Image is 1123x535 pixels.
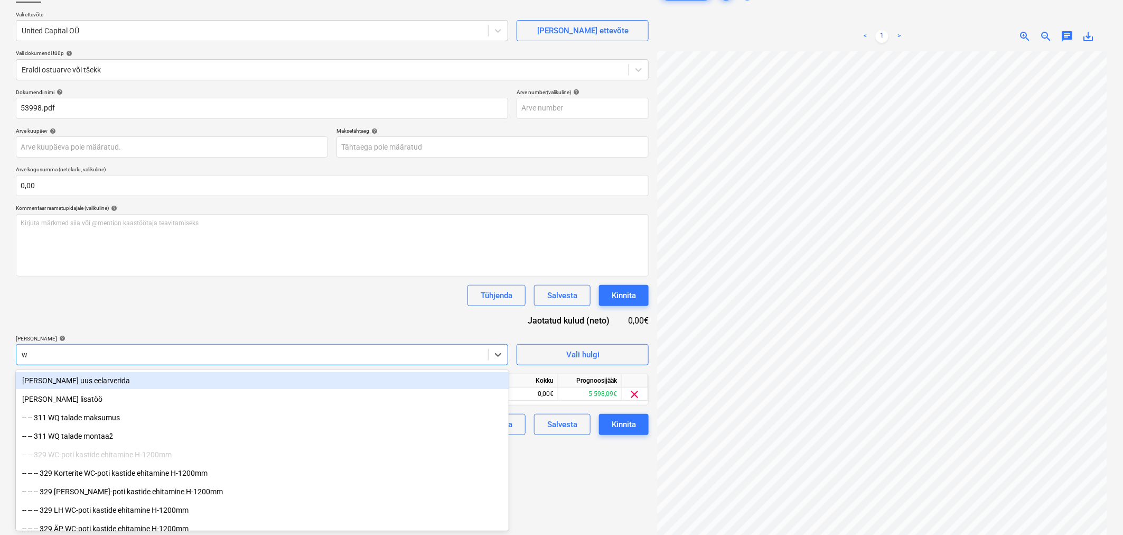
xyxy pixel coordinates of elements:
span: help [48,128,56,134]
div: -- -- 311 WQ talade maksumus [16,409,509,426]
input: Arve number [517,98,649,119]
div: -- -- 311 WQ talade montaaž [16,428,509,445]
div: -- -- -- 329 Korterite WC-poti kastide ehitamine H-1200mm [16,465,509,482]
span: save_alt [1082,30,1094,43]
a: Previous page [859,30,872,43]
p: Vali ettevõte [16,11,508,20]
span: help [109,205,117,211]
div: -- -- -- 329 LH WC-poti kastide ehitamine H-1200mm [16,502,509,519]
div: [PERSON_NAME] uus eelarverida [16,372,509,389]
iframe: Chat Widget [1070,484,1123,535]
p: Arve kogusumma (netokulu, valikuline) [16,166,649,175]
button: Salvesta [534,414,591,435]
input: Tähtaega pole määratud [336,136,649,158]
div: -- -- 329 WC-poti kastide ehitamine H-1200mm [16,446,509,463]
a: Next page [893,30,905,43]
span: help [57,335,65,342]
div: Arve number (valikuline) [517,89,649,96]
div: Jaotatud kulud (neto) [511,315,626,327]
div: Vali dokumendi tüüp [16,50,649,57]
div: Lisa uus lisatöö [16,391,509,408]
input: Arve kuupäeva pole määratud. [16,136,328,158]
a: Page 1 is your current page [876,30,888,43]
div: Prognoosijääk [558,374,622,388]
div: 5 598,09€ [558,388,622,401]
div: Kinnita [612,418,636,431]
span: chat [1061,30,1073,43]
div: -- -- -- 329 [PERSON_NAME]-poti kastide ehitamine H-1200mm [16,483,509,500]
span: help [369,128,378,134]
button: Kinnita [599,285,649,306]
div: Tühjenda [481,289,512,302]
span: help [54,89,63,95]
div: Salvesta [547,418,577,431]
span: zoom_out [1040,30,1052,43]
div: 0,00€ [495,388,558,401]
div: Vali hulgi [566,348,600,362]
div: Dokumendi nimi [16,89,508,96]
button: [PERSON_NAME] ettevõte [517,20,649,41]
div: [PERSON_NAME] [16,335,508,342]
div: Kokku [495,374,558,388]
div: [PERSON_NAME] lisatöö [16,391,509,408]
button: Tühjenda [467,285,526,306]
span: help [64,50,72,57]
div: Kinnita [612,289,636,302]
div: Salvesta [547,289,577,302]
div: Maksetähtaeg [336,127,649,134]
span: zoom_in [1018,30,1031,43]
span: clear [629,388,641,401]
div: Kommentaar raamatupidajale (valikuline) [16,205,649,211]
div: -- -- -- 329 PAK WC-poti kastide ehitamine H-1200mm [16,483,509,500]
button: Kinnita [599,414,649,435]
div: 0,00€ [627,315,649,327]
input: Arve kogusumma (netokulu, valikuline) [16,175,649,196]
div: Lisa uus eelarverida [16,372,509,389]
input: Dokumendi nimi [16,98,508,119]
div: [PERSON_NAME] ettevõte [537,24,629,38]
span: help [571,89,579,95]
button: Vali hulgi [517,344,649,365]
button: Salvesta [534,285,591,306]
div: Arve kuupäev [16,127,328,134]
